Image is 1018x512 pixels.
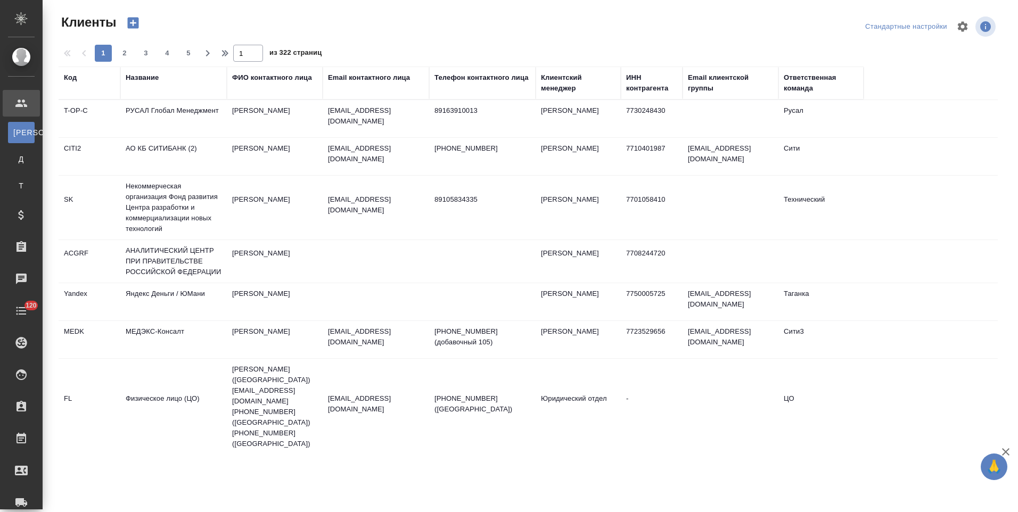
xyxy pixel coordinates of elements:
[59,388,120,425] td: FL
[227,100,323,137] td: [PERSON_NAME]
[621,243,683,280] td: 7708244720
[985,456,1003,478] span: 🙏
[863,19,950,35] div: split button
[536,243,621,280] td: [PERSON_NAME]
[683,321,778,358] td: [EMAIL_ADDRESS][DOMAIN_NAME]
[778,283,864,320] td: Таганка
[180,48,197,59] span: 5
[778,321,864,358] td: Сити3
[434,143,530,154] p: [PHONE_NUMBER]
[434,194,530,205] p: 89105834335
[621,100,683,137] td: 7730248430
[950,14,975,39] span: Настроить таблицу
[227,243,323,280] td: [PERSON_NAME]
[328,326,424,348] p: [EMAIL_ADDRESS][DOMAIN_NAME]
[137,48,154,59] span: 3
[784,72,858,94] div: Ответственная команда
[116,45,133,62] button: 2
[227,138,323,175] td: [PERSON_NAME]
[981,453,1007,480] button: 🙏
[227,189,323,226] td: [PERSON_NAME]
[120,321,227,358] td: МЕДЭКС-Консалт
[8,175,35,196] a: Т
[8,122,35,143] a: [PERSON_NAME]
[59,321,120,358] td: MEDK
[227,359,323,455] td: [PERSON_NAME] ([GEOGRAPHIC_DATA]) [EMAIL_ADDRESS][DOMAIN_NAME] [PHONE_NUMBER] ([GEOGRAPHIC_DATA])...
[13,127,29,138] span: [PERSON_NAME]
[59,283,120,320] td: Yandex
[688,72,773,94] div: Email клиентской группы
[159,48,176,59] span: 4
[59,243,120,280] td: ACGRF
[778,100,864,137] td: Русал
[180,45,197,62] button: 5
[434,326,530,348] p: [PHONE_NUMBER] (добавочный 105)
[328,143,424,164] p: [EMAIL_ADDRESS][DOMAIN_NAME]
[269,46,322,62] span: из 322 страниц
[120,176,227,240] td: Некоммерческая организация Фонд развития Центра разработки и коммерциализации новых технологий
[59,189,120,226] td: SK
[328,194,424,216] p: [EMAIL_ADDRESS][DOMAIN_NAME]
[626,72,677,94] div: ИНН контрагента
[120,283,227,320] td: Яндекс Деньги / ЮМани
[975,16,998,37] span: Посмотреть информацию
[159,45,176,62] button: 4
[434,72,529,83] div: Телефон контактного лица
[19,300,43,311] span: 120
[536,283,621,320] td: [PERSON_NAME]
[434,393,530,415] p: [PHONE_NUMBER] ([GEOGRAPHIC_DATA])
[778,138,864,175] td: Сити
[778,388,864,425] td: ЦО
[64,72,77,83] div: Код
[13,154,29,164] span: Д
[13,180,29,191] span: Т
[8,148,35,170] a: Д
[621,138,683,175] td: 7710401987
[59,100,120,137] td: T-OP-C
[227,321,323,358] td: [PERSON_NAME]
[59,14,116,31] span: Клиенты
[328,393,424,415] p: [EMAIL_ADDRESS][DOMAIN_NAME]
[536,388,621,425] td: Юридический отдел
[137,45,154,62] button: 3
[778,189,864,226] td: Технический
[232,72,312,83] div: ФИО контактного лица
[59,138,120,175] td: CITI2
[536,100,621,137] td: [PERSON_NAME]
[120,240,227,283] td: АНАЛИТИЧЕСКИЙ ЦЕНТР ПРИ ПРАВИТЕЛЬСТВЕ РОССИЙСКОЙ ФЕДЕРАЦИИ
[434,105,530,116] p: 89163910013
[621,388,683,425] td: -
[683,138,778,175] td: [EMAIL_ADDRESS][DOMAIN_NAME]
[120,100,227,137] td: РУСАЛ Глобал Менеджмент
[126,72,159,83] div: Название
[116,48,133,59] span: 2
[227,283,323,320] td: [PERSON_NAME]
[536,189,621,226] td: [PERSON_NAME]
[541,72,615,94] div: Клиентский менеджер
[621,283,683,320] td: 7750005725
[328,105,424,127] p: [EMAIL_ADDRESS][DOMAIN_NAME]
[120,388,227,425] td: Физическое лицо (ЦО)
[536,138,621,175] td: [PERSON_NAME]
[536,321,621,358] td: [PERSON_NAME]
[120,14,146,32] button: Создать
[621,189,683,226] td: 7701058410
[328,72,410,83] div: Email контактного лица
[621,321,683,358] td: 7723529656
[120,138,227,175] td: АО КБ СИТИБАНК (2)
[3,298,40,324] a: 120
[683,283,778,320] td: [EMAIL_ADDRESS][DOMAIN_NAME]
